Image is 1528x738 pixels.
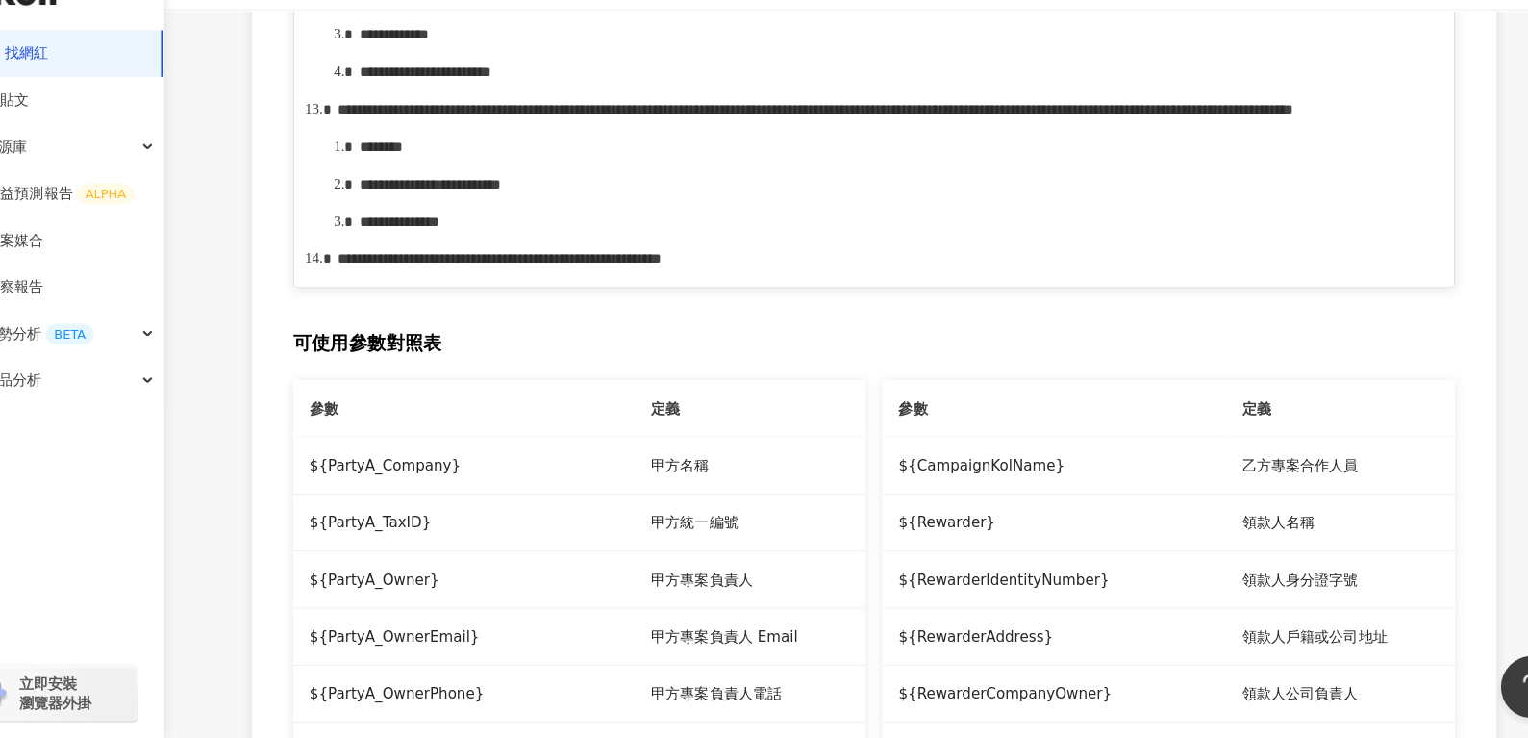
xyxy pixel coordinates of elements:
div: 可使用參數對照表 [332,358,1409,382]
td: 甲方名稱 [648,458,863,511]
td: ${PartyA_Company} [332,458,649,511]
span: 繁體中文 [1140,20,1201,41]
div: BETA [102,353,146,372]
td: 領款人公司負責人 [1196,670,1409,723]
span: 競品分析 [44,384,98,427]
td: 乙方專案合作人員 [1196,458,1409,511]
iframe: Help Scout Beacon - Open [1451,661,1509,719]
th: 定義 [1196,405,1409,458]
span: rise [23,356,37,369]
a: 商案媒合 [23,267,100,286]
img: Kolr%20app%20icon%20%281%29.png [1387,13,1423,49]
td: 甲方專案負責人 Email [648,617,863,670]
th: 參數 [332,405,649,458]
td: ${PartyA_TaxID} [332,511,649,564]
td: 領款人戶籍或公司地址 [1196,617,1409,670]
td: 領款人名稱 [1196,511,1409,564]
td: ${PartyA_OwnerPhone} [332,670,649,723]
td: 領款人身分證字號 [1196,564,1409,617]
td: ${RewarderIdentityNumber} [878,564,1196,617]
a: 效益預測報告ALPHA [23,223,184,242]
span: search [451,23,464,37]
td: ${PartyA_Owner} [332,564,649,617]
a: 找貼文 [23,137,87,156]
span: 趨勢分析 [44,341,146,384]
img: chrome extension [31,680,68,711]
a: searchAI 找網紅 [23,93,104,113]
th: 定義 [648,405,863,458]
td: ${PartyA_OwnerEmail} [332,617,649,670]
span: 活動訊息 [1286,21,1347,39]
img: logo [15,25,118,64]
td: ${RewarderCompanyOwner} [878,670,1196,723]
td: ${RewarderAddress} [878,617,1196,670]
td: 甲方專案負責人電話 [648,670,863,723]
td: ${Rewarder} [878,511,1196,564]
span: 資源庫 [44,167,85,211]
th: 參數 [878,405,1196,458]
span: 立即安裝 瀏覽器外掛 [77,678,144,713]
a: chrome extension立即安裝 瀏覽器外掛 [25,670,187,722]
td: 甲方專案負責人 [648,564,863,617]
td: ${CampaignKolName} [878,458,1196,511]
td: 甲方統一編號 [648,511,863,564]
a: 洞察報告 [23,310,100,329]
